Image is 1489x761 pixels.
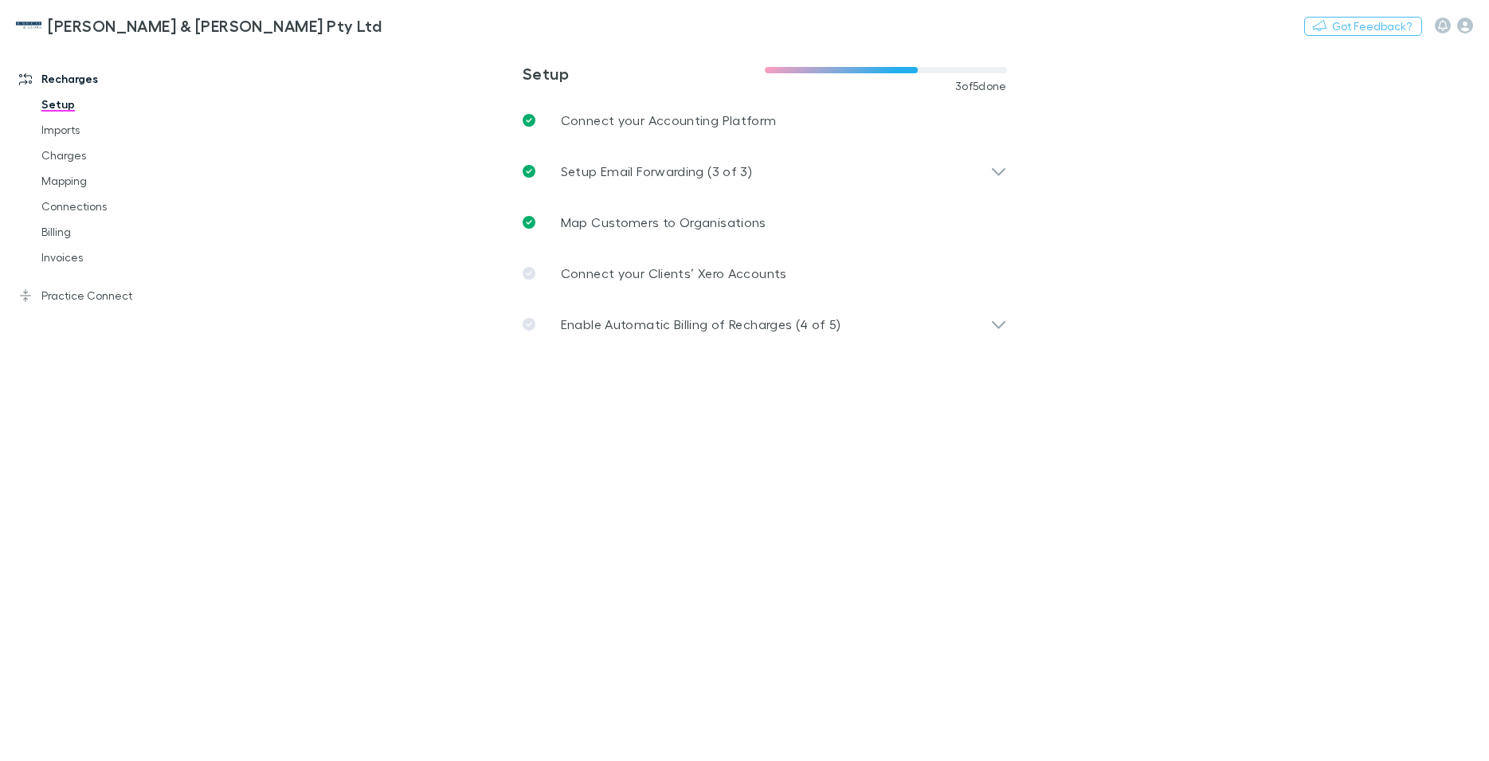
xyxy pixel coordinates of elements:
a: Practice Connect [3,283,217,308]
a: Charges [25,143,217,168]
a: Invoices [25,245,217,270]
a: Connections [25,194,217,219]
div: Setup Email Forwarding (3 of 3) [510,146,1020,197]
a: Imports [25,117,217,143]
p: Enable Automatic Billing of Recharges (4 of 5) [561,315,841,334]
p: Map Customers to Organisations [561,213,766,232]
h3: [PERSON_NAME] & [PERSON_NAME] Pty Ltd [48,16,382,35]
a: Billing [25,219,217,245]
iframe: Intercom live chat [1435,707,1473,745]
p: Setup Email Forwarding (3 of 3) [561,162,752,181]
span: 3 of 5 done [955,80,1007,92]
img: McWhirter & Leong Pty Ltd's Logo [16,16,41,35]
a: Map Customers to Organisations [510,197,1020,248]
p: Connect your Clients’ Xero Accounts [561,264,787,283]
div: Enable Automatic Billing of Recharges (4 of 5) [510,299,1020,350]
a: [PERSON_NAME] & [PERSON_NAME] Pty Ltd [6,6,391,45]
a: Setup [25,92,217,117]
a: Recharges [3,66,217,92]
a: Mapping [25,168,217,194]
p: Connect your Accounting Platform [561,111,777,130]
a: Connect your Clients’ Xero Accounts [510,248,1020,299]
h3: Setup [523,64,765,83]
button: Got Feedback? [1304,17,1422,36]
a: Connect your Accounting Platform [510,95,1020,146]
